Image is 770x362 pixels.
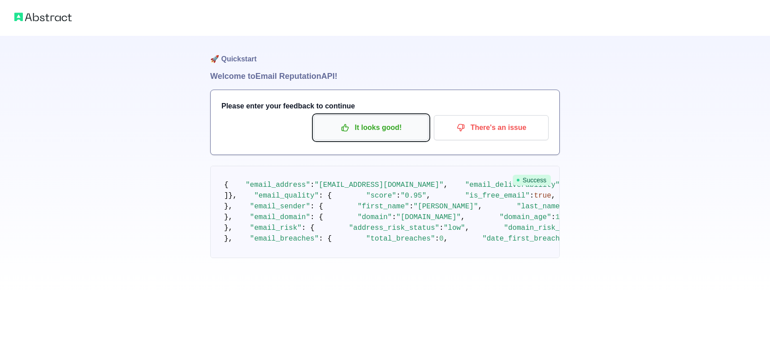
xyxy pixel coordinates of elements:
img: Abstract logo [14,11,72,23]
span: "domain_age" [500,213,551,221]
span: "email_address" [246,181,310,189]
p: There's an issue [441,120,542,135]
span: 0 [439,235,444,243]
span: "[EMAIL_ADDRESS][DOMAIN_NAME]" [315,181,444,189]
span: "email_domain" [250,213,310,221]
span: { [224,181,229,189]
span: Success [513,175,551,185]
span: : { [302,224,315,232]
span: : { [319,192,332,200]
button: It looks good! [314,115,428,140]
span: : [439,224,444,232]
span: "email_risk" [250,224,302,232]
span: : [551,213,556,221]
span: "email_quality" [254,192,319,200]
span: : [409,203,414,211]
span: "email_breaches" [250,235,319,243]
span: : [396,192,401,200]
span: : { [310,213,323,221]
span: : [310,181,315,189]
span: "first_name" [358,203,409,211]
span: : { [310,203,323,211]
p: It looks good! [320,120,422,135]
span: , [465,224,470,232]
span: "0.95" [401,192,427,200]
span: "low" [444,224,465,232]
span: : { [319,235,332,243]
span: "domain_risk_status" [504,224,590,232]
span: "is_free_email" [465,192,530,200]
span: "address_risk_status" [349,224,439,232]
span: , [444,181,448,189]
span: : [392,213,396,221]
span: , [426,192,431,200]
span: 10980 [555,213,577,221]
span: "email_sender" [250,203,310,211]
span: , [478,203,483,211]
span: , [461,213,465,221]
span: : [530,192,534,200]
h1: Welcome to Email Reputation API! [210,70,560,82]
span: , [551,192,556,200]
span: "domain" [358,213,392,221]
span: "[PERSON_NAME]" [413,203,478,211]
span: "date_first_breached" [482,235,573,243]
span: : [435,235,439,243]
span: "score" [366,192,396,200]
span: true [534,192,551,200]
button: There's an issue [434,115,549,140]
span: , [444,235,448,243]
span: "last_name" [517,203,564,211]
span: "total_breaches" [366,235,435,243]
h1: 🚀 Quickstart [210,36,560,70]
h3: Please enter your feedback to continue [221,101,549,112]
span: "[DOMAIN_NAME]" [396,213,461,221]
span: "email_deliverability" [465,181,560,189]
